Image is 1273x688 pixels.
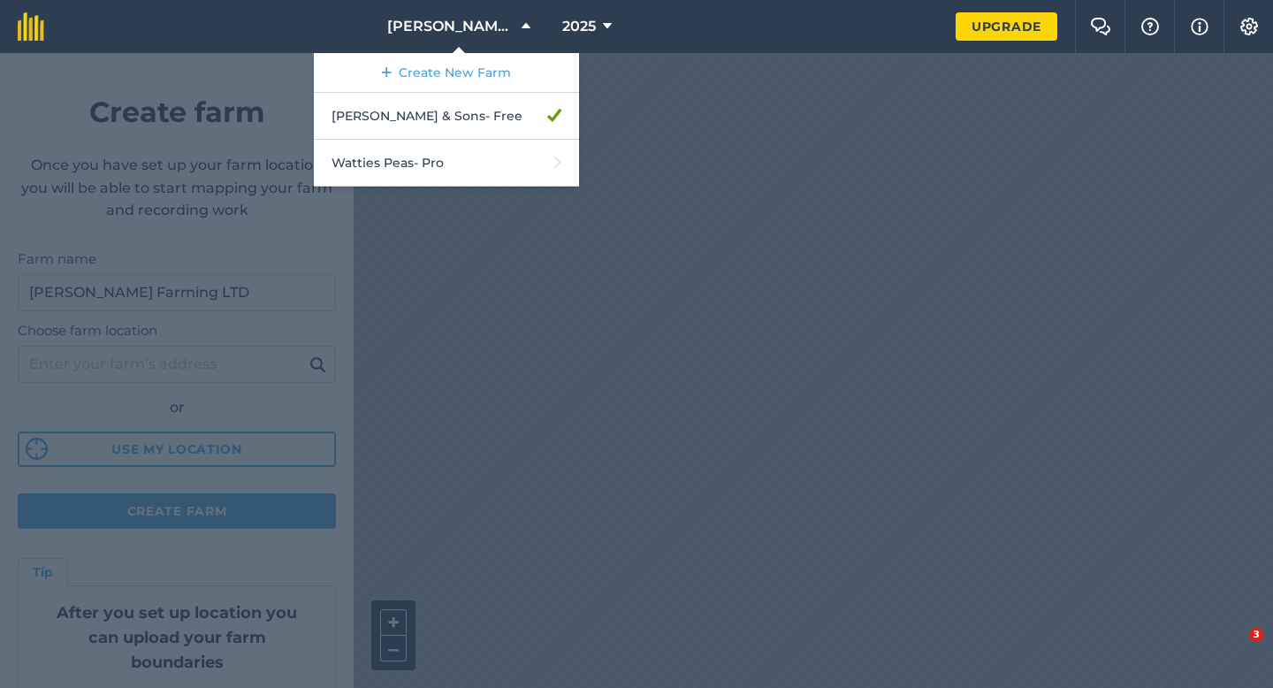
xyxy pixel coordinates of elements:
iframe: Intercom live chat [1213,628,1255,670]
img: fieldmargin Logo [18,12,44,41]
img: svg+xml;base64,PHN2ZyB4bWxucz0iaHR0cDovL3d3dy53My5vcmcvMjAwMC9zdmciIHdpZHRoPSIxNyIgaGVpZ2h0PSIxNy... [1191,16,1208,37]
img: A question mark icon [1140,18,1161,35]
a: Watties Peas- Pro [314,140,579,187]
span: 2025 [562,16,596,37]
img: Two speech bubbles overlapping with the left bubble in the forefront [1090,18,1111,35]
img: A cog icon [1239,18,1260,35]
span: 3 [1249,628,1263,642]
a: Create New Farm [314,53,579,93]
span: [PERSON_NAME] & Sons [387,16,515,37]
a: [PERSON_NAME] & Sons- Free [314,93,579,140]
a: Upgrade [956,12,1057,41]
